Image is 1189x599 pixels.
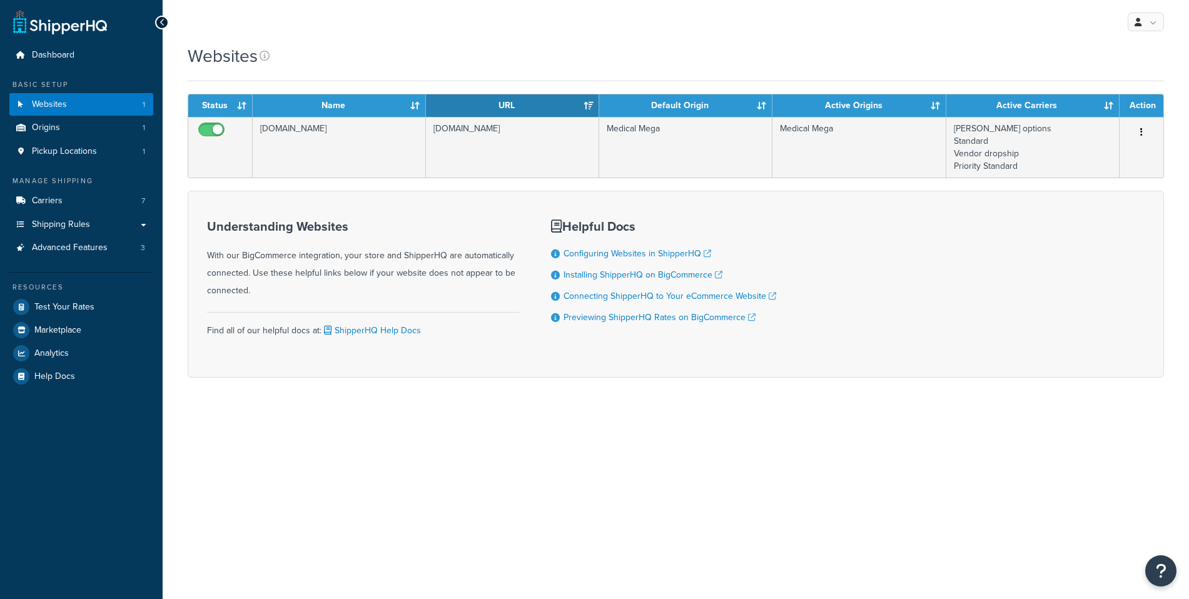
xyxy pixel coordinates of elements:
[1120,94,1163,117] th: Action
[9,44,153,67] a: Dashboard
[32,123,60,133] span: Origins
[34,348,69,359] span: Analytics
[321,324,421,337] a: ShipperHQ Help Docs
[564,247,711,260] a: Configuring Websites in ShipperHQ
[32,243,108,253] span: Advanced Features
[946,117,1120,178] td: [PERSON_NAME] options Standard Vendor dropship Priority Standard
[32,219,90,230] span: Shipping Rules
[143,99,145,110] span: 1
[32,146,97,157] span: Pickup Locations
[551,219,776,233] h3: Helpful Docs
[253,117,426,178] td: [DOMAIN_NAME]
[9,319,153,341] a: Marketplace
[9,116,153,139] a: Origins 1
[1145,555,1176,586] button: Open Resource Center
[143,146,145,157] span: 1
[9,213,153,236] a: Shipping Rules
[9,365,153,388] a: Help Docs
[9,79,153,90] div: Basic Setup
[143,123,145,133] span: 1
[141,196,145,206] span: 7
[564,289,776,303] a: Connecting ShipperHQ to Your eCommerce Website
[9,176,153,186] div: Manage Shipping
[9,282,153,293] div: Resources
[32,50,74,61] span: Dashboard
[9,116,153,139] li: Origins
[9,236,153,259] a: Advanced Features 3
[34,325,81,336] span: Marketplace
[564,311,756,324] a: Previewing ShipperHQ Rates on BigCommerce
[599,94,772,117] th: Default Origin: activate to sort column ascending
[564,268,722,281] a: Installing ShipperHQ on BigCommerce
[9,236,153,259] li: Advanced Features
[207,219,520,299] div: With our BigCommerce integration, your store and ShipperHQ are automatically connected. Use these...
[9,140,153,163] a: Pickup Locations 1
[772,117,946,178] td: Medical Mega
[9,140,153,163] li: Pickup Locations
[772,94,946,117] th: Active Origins: activate to sort column ascending
[207,312,520,340] div: Find all of our helpful docs at:
[34,371,75,382] span: Help Docs
[9,93,153,116] li: Websites
[13,9,107,34] a: ShipperHQ Home
[426,117,599,178] td: [DOMAIN_NAME]
[32,99,67,110] span: Websites
[32,196,63,206] span: Carriers
[34,302,94,313] span: Test Your Rates
[946,94,1120,117] th: Active Carriers: activate to sort column ascending
[253,94,426,117] th: Name: activate to sort column ascending
[9,93,153,116] a: Websites 1
[188,94,253,117] th: Status: activate to sort column ascending
[141,243,145,253] span: 3
[9,296,153,318] a: Test Your Rates
[599,117,772,178] td: Medical Mega
[207,219,520,233] h3: Understanding Websites
[9,189,153,213] li: Carriers
[426,94,599,117] th: URL: activate to sort column ascending
[9,189,153,213] a: Carriers 7
[9,342,153,365] a: Analytics
[188,44,258,68] h1: Websites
